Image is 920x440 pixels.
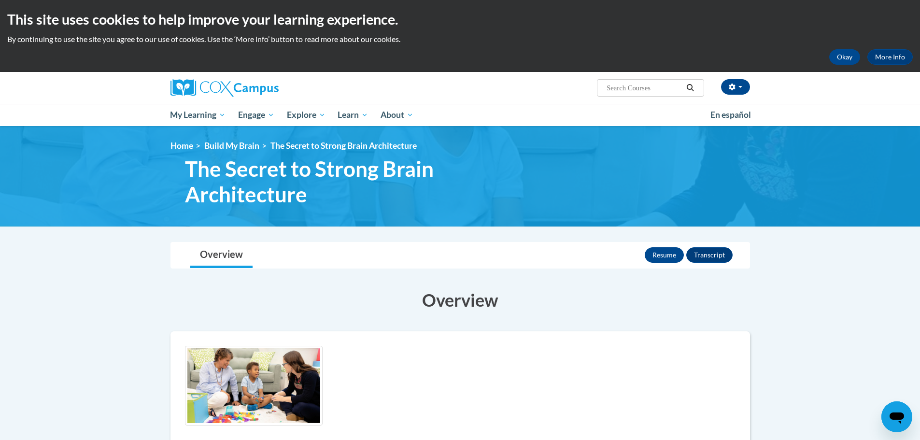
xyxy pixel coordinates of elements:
[190,242,253,268] a: Overview
[374,104,420,126] a: About
[170,109,226,121] span: My Learning
[170,141,193,151] a: Home
[645,247,684,263] button: Resume
[232,104,281,126] a: Engage
[170,288,750,312] h3: Overview
[7,10,913,29] h2: This site uses cookies to help improve your learning experience.
[238,109,274,121] span: Engage
[270,141,417,151] span: The Secret to Strong Brain Architecture
[287,109,326,121] span: Explore
[185,156,518,207] span: The Secret to Strong Brain Architecture
[721,79,750,95] button: Account Settings
[381,109,413,121] span: About
[686,247,733,263] button: Transcript
[331,104,374,126] a: Learn
[170,79,279,97] img: Cox Campus
[204,141,259,151] a: Build My Brain
[7,34,913,44] p: By continuing to use the site you agree to our use of cookies. Use the ‘More info’ button to read...
[164,104,232,126] a: My Learning
[710,110,751,120] span: En español
[683,82,697,94] button: Search
[170,79,354,97] a: Cox Campus
[867,49,913,65] a: More Info
[829,49,860,65] button: Okay
[185,346,323,426] img: Course logo image
[338,109,368,121] span: Learn
[881,401,912,432] iframe: Button to launch messaging window
[156,104,764,126] div: Main menu
[281,104,332,126] a: Explore
[606,82,683,94] input: Search Courses
[704,105,757,125] a: En español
